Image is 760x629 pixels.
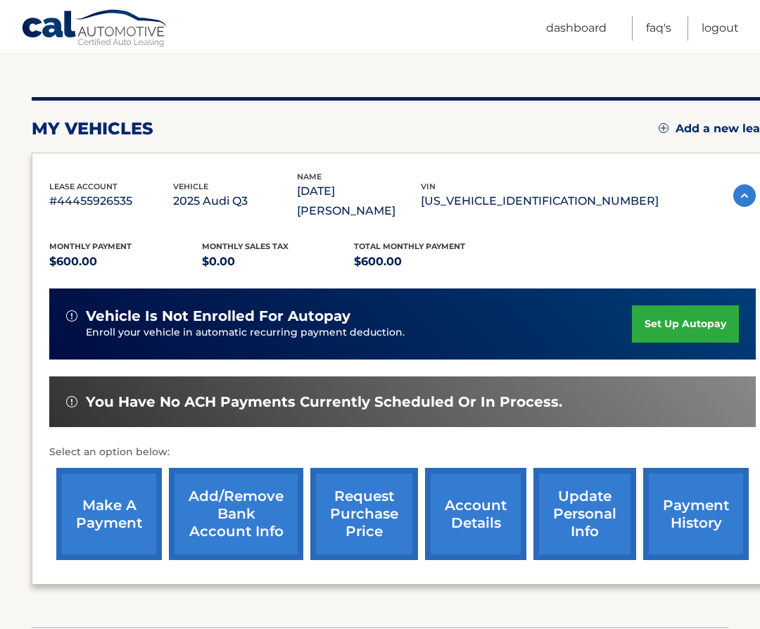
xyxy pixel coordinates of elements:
p: Enroll your vehicle in automatic recurring payment deduction. [86,325,632,341]
a: FAQ's [646,16,671,41]
a: Add/Remove bank account info [169,468,303,560]
a: Logout [702,16,739,41]
p: #44455926535 [49,191,173,211]
span: vin [421,182,436,191]
a: Cal Automotive [21,9,169,50]
p: $600.00 [354,252,507,272]
img: alert-white.svg [66,396,77,407]
p: $0.00 [202,252,355,272]
p: Select an option below: [49,444,756,461]
p: 2025 Audi Q3 [173,191,297,211]
h2: my vehicles [32,118,153,139]
img: add.svg [659,123,669,133]
span: Monthly Payment [49,241,132,251]
span: lease account [49,182,118,191]
a: request purchase price [310,468,418,560]
span: You have no ACH payments currently scheduled or in process. [86,393,562,411]
span: vehicle is not enrolled for autopay [86,307,350,325]
p: [US_VEHICLE_IDENTIFICATION_NUMBER] [421,191,659,211]
p: $600.00 [49,252,202,272]
a: set up autopay [632,305,739,343]
a: make a payment [56,468,162,560]
img: accordion-active.svg [733,184,756,207]
a: update personal info [533,468,636,560]
span: name [297,172,322,182]
img: alert-white.svg [66,310,77,322]
span: Monthly sales Tax [202,241,289,251]
a: account details [425,468,526,560]
span: vehicle [173,182,208,191]
a: payment history [643,468,749,560]
span: Total Monthly Payment [354,241,465,251]
p: [DATE][PERSON_NAME] [297,182,421,221]
a: Dashboard [546,16,607,41]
